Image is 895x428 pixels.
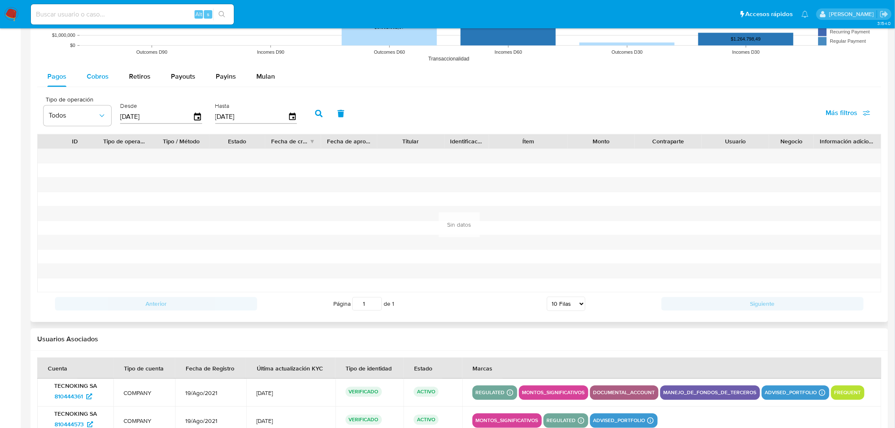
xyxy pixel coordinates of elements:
span: Alt [195,10,202,18]
span: 3.154.0 [877,20,891,27]
a: Notificaciones [802,11,809,18]
span: s [207,10,209,18]
input: Buscar usuario o caso... [31,9,234,20]
h2: Usuarios Asociados [37,335,881,343]
button: search-icon [213,8,231,20]
span: Accesos rápidos [746,10,793,19]
a: Salir [880,10,889,19]
p: gregorio.negri@mercadolibre.com [829,10,877,18]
